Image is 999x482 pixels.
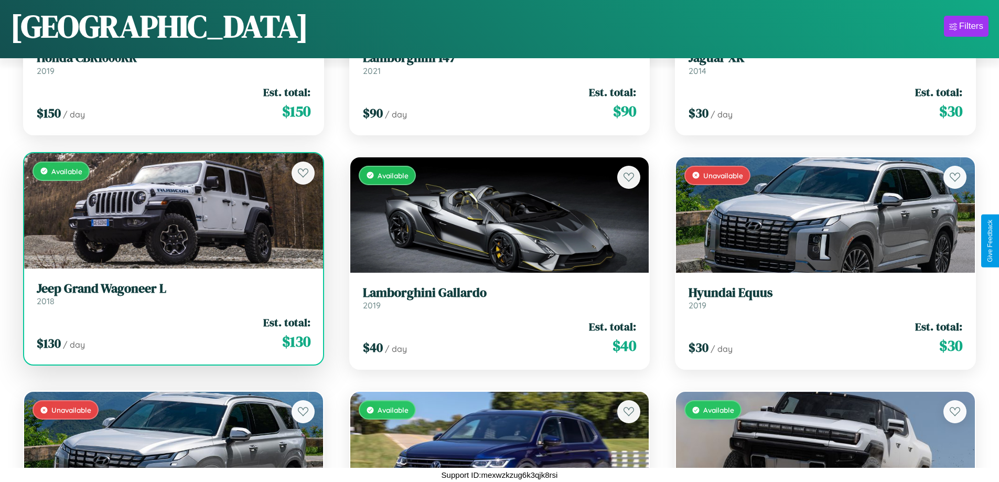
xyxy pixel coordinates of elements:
[363,50,637,66] h3: Lamborghini 147
[689,104,708,122] span: $ 30
[378,171,409,180] span: Available
[363,285,637,311] a: Lamborghini Gallardo2019
[282,331,310,352] span: $ 130
[711,344,733,354] span: / day
[263,84,310,100] span: Est. total:
[37,281,310,307] a: Jeep Grand Wagoneer L2018
[689,285,962,311] a: Hyundai Equus2019
[939,101,962,122] span: $ 30
[37,104,61,122] span: $ 150
[37,335,61,352] span: $ 130
[689,300,706,310] span: 2019
[939,335,962,356] span: $ 30
[378,405,409,414] span: Available
[944,16,989,37] button: Filters
[385,109,407,120] span: / day
[282,101,310,122] span: $ 150
[689,50,962,66] h3: Jaguar XK
[385,344,407,354] span: / day
[363,339,383,356] span: $ 40
[589,84,636,100] span: Est. total:
[63,339,85,350] span: / day
[37,50,310,76] a: Honda CBR1000RR2019
[37,281,310,296] h3: Jeep Grand Wagoneer L
[589,319,636,334] span: Est. total:
[915,84,962,100] span: Est. total:
[37,50,310,66] h3: Honda CBR1000RR
[363,50,637,76] a: Lamborghini 1472021
[363,285,637,301] h3: Lamborghini Gallardo
[689,339,708,356] span: $ 30
[613,101,636,122] span: $ 90
[263,315,310,330] span: Est. total:
[51,167,82,176] span: Available
[689,50,962,76] a: Jaguar XK2014
[915,319,962,334] span: Est. total:
[703,171,743,180] span: Unavailable
[959,21,983,31] div: Filters
[703,405,734,414] span: Available
[363,300,381,310] span: 2019
[37,296,55,306] span: 2018
[363,66,381,76] span: 2021
[689,66,706,76] span: 2014
[51,405,91,414] span: Unavailable
[442,468,558,482] p: Support ID: mexwzkzug6k3qjk8rsi
[986,220,994,262] div: Give Feedback
[689,285,962,301] h3: Hyundai Equus
[363,104,383,122] span: $ 90
[711,109,733,120] span: / day
[37,66,55,76] span: 2019
[613,335,636,356] span: $ 40
[10,5,308,48] h1: [GEOGRAPHIC_DATA]
[63,109,85,120] span: / day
